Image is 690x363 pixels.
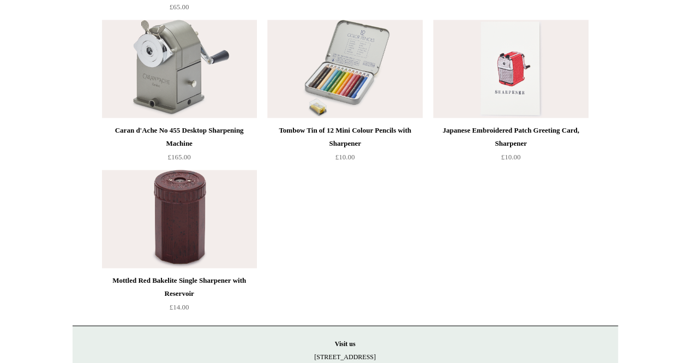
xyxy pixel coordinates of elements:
[170,303,189,311] span: £14.00
[433,124,588,169] a: Japanese Embroidered Patch Greeting Card, Sharpener £10.00
[102,170,257,268] a: Mottled Red Bakelite Single Sharpener with Reservoir Mottled Red Bakelite Single Sharpener with R...
[436,124,585,150] div: Japanese Embroidered Patch Greeting Card, Sharpener
[105,124,254,150] div: Caran d'Ache No 455 Desktop Sharpening Machine
[102,20,257,118] a: Caran d'Ache No 455 Desktop Sharpening Machine Caran d'Ache No 455 Desktop Sharpening Machine
[170,3,189,11] span: £65.00
[433,20,588,118] img: Japanese Embroidered Patch Greeting Card, Sharpener
[105,274,254,300] div: Mottled Red Bakelite Single Sharpener with Reservoir
[167,153,190,161] span: £165.00
[335,153,355,161] span: £10.00
[501,153,521,161] span: £10.00
[102,170,257,268] img: Mottled Red Bakelite Single Sharpener with Reservoir
[102,274,257,319] a: Mottled Red Bakelite Single Sharpener with Reservoir £14.00
[102,20,257,118] img: Caran d'Ache No 455 Desktop Sharpening Machine
[267,20,422,118] img: Tombow Tin of 12 Mini Colour Pencils with Sharpener
[335,340,356,347] strong: Visit us
[433,20,588,118] a: Japanese Embroidered Patch Greeting Card, Sharpener Japanese Embroidered Patch Greeting Card, Sha...
[270,124,419,150] div: Tombow Tin of 12 Mini Colour Pencils with Sharpener
[267,124,422,169] a: Tombow Tin of 12 Mini Colour Pencils with Sharpener £10.00
[267,20,422,118] a: Tombow Tin of 12 Mini Colour Pencils with Sharpener Tombow Tin of 12 Mini Colour Pencils with Sha...
[102,124,257,169] a: Caran d'Ache No 455 Desktop Sharpening Machine £165.00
